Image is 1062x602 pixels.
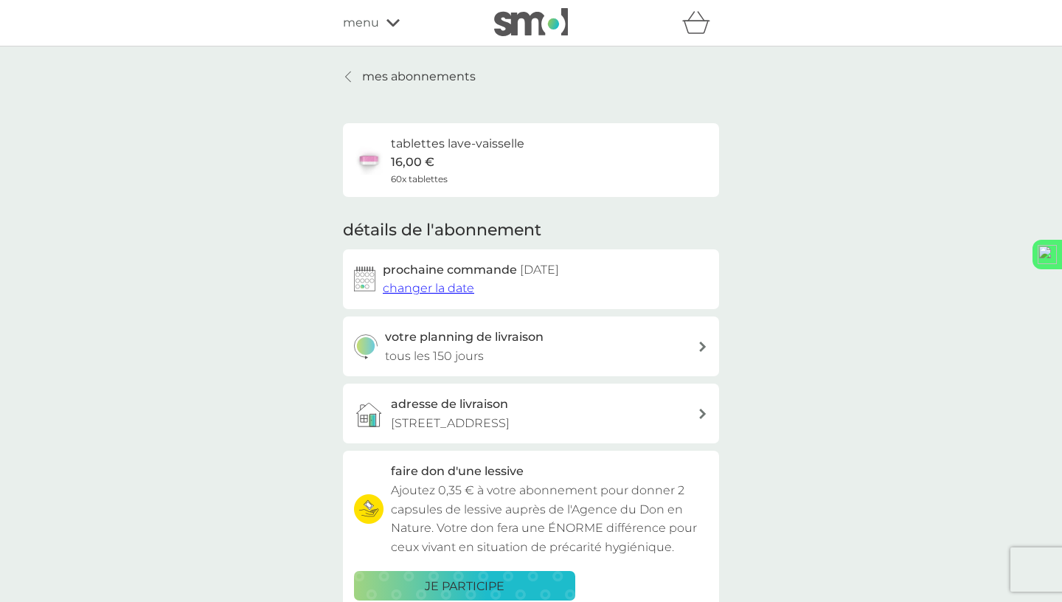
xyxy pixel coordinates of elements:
h2: détails de l'abonnement [343,219,541,242]
a: mes abonnements [343,67,476,86]
img: logo.svg [1038,245,1057,264]
img: tablettes lave-vaisselle [354,145,383,175]
p: [STREET_ADDRESS] [391,414,510,433]
span: 60x tablettes [391,172,448,186]
h2: prochaine commande [383,260,559,280]
img: smol [494,8,568,36]
p: Ajoutez 0,35 € à votre abonnement pour donner 2 capsules de lessive auprès de l'Agence du Don en ... [391,481,708,556]
h6: tablettes lave-vaisselle [391,134,524,153]
span: menu [343,13,379,32]
span: changer la date [383,281,474,295]
p: tous les 150 jours [385,347,484,366]
span: [DATE] [520,263,559,277]
h3: adresse de livraison [391,395,508,414]
a: adresse de livraison[STREET_ADDRESS] [343,384,719,443]
p: mes abonnements [362,67,476,86]
button: votre planning de livraisontous les 150 jours [343,316,719,376]
button: changer la date [383,279,474,298]
h3: faire don d'une lessive [391,462,524,481]
p: je participe [425,577,504,596]
p: 16,00 € [391,153,434,172]
div: panier [682,8,719,38]
h3: votre planning de livraison [385,328,544,347]
button: je participe [354,571,575,601]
